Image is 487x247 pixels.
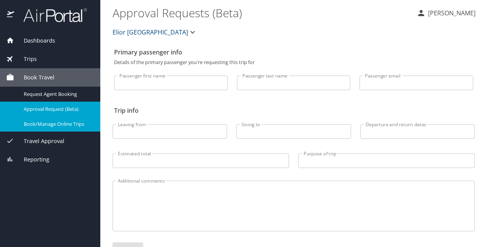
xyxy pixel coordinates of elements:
span: Trips [14,55,37,63]
span: Book Travel [14,73,54,82]
span: Elior [GEOGRAPHIC_DATA] [113,27,188,38]
h1: Approval Requests (Beta) [113,1,410,25]
span: Request Agent Booking [24,91,91,98]
button: [PERSON_NAME] [413,6,479,20]
span: Book/Manage Online Trips [24,120,91,128]
span: Travel Approval [14,137,64,145]
h2: Trip info [114,104,473,117]
span: Dashboards [14,36,55,45]
img: icon-airportal.png [7,8,15,23]
p: Details of the primary passenger you're requesting this trip for [114,60,473,65]
h2: Primary passenger info [114,46,473,58]
span: Reporting [14,155,49,164]
button: Elior [GEOGRAPHIC_DATA] [109,25,200,40]
img: airportal-logo.png [15,8,87,23]
span: Approval Request (Beta) [24,105,91,113]
p: [PERSON_NAME] [426,8,476,18]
